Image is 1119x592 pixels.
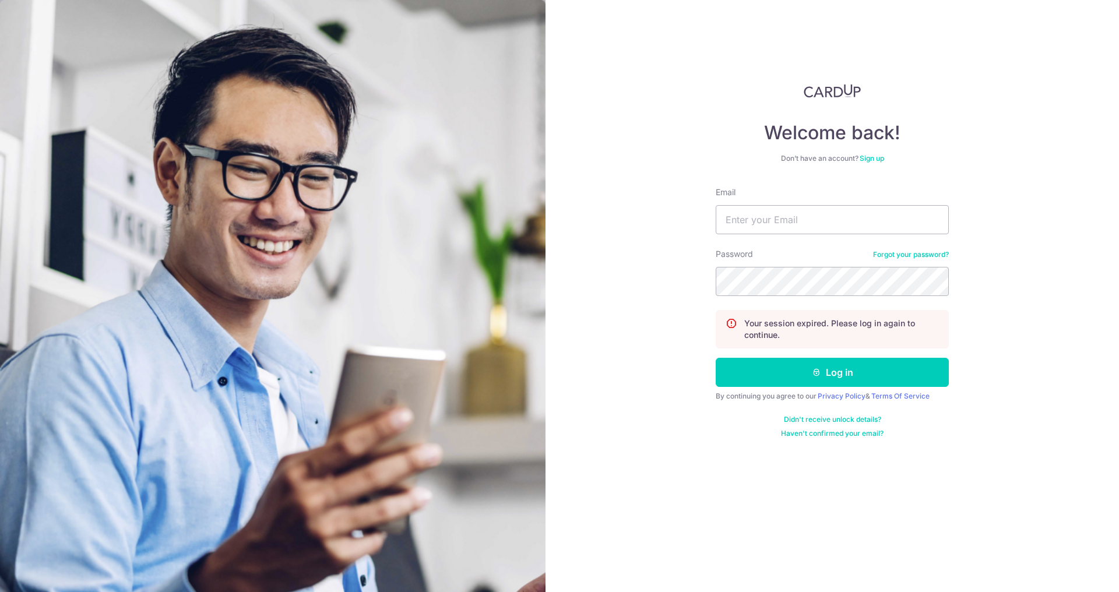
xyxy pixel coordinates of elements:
[818,392,865,400] a: Privacy Policy
[716,205,949,234] input: Enter your Email
[716,392,949,401] div: By continuing you agree to our &
[781,429,884,438] a: Haven't confirmed your email?
[860,154,884,163] a: Sign up
[871,392,930,400] a: Terms Of Service
[873,250,949,259] a: Forgot your password?
[716,121,949,145] h4: Welcome back!
[716,248,753,260] label: Password
[744,318,939,341] p: Your session expired. Please log in again to continue.
[804,84,861,98] img: CardUp Logo
[716,358,949,387] button: Log in
[716,154,949,163] div: Don’t have an account?
[716,186,736,198] label: Email
[784,415,881,424] a: Didn't receive unlock details?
